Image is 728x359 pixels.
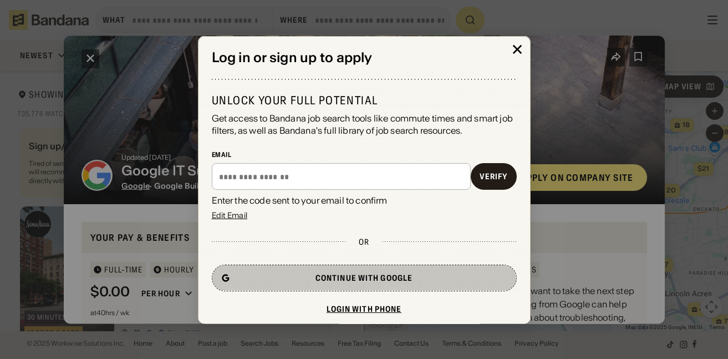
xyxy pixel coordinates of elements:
div: Edit Email [212,211,247,219]
div: Log in or sign up to apply [212,49,517,65]
div: Unlock your full potential [212,93,517,107]
div: Email [212,150,517,159]
div: Continue with Google [315,274,413,281]
div: Verify [480,173,507,180]
div: Get access to Bandana job search tools like commute times and smart job filters, as well as Banda... [212,112,517,136]
div: or [359,236,369,246]
div: Enter the code sent to your email to confirm [212,194,517,206]
div: Login with phone [327,305,402,312]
